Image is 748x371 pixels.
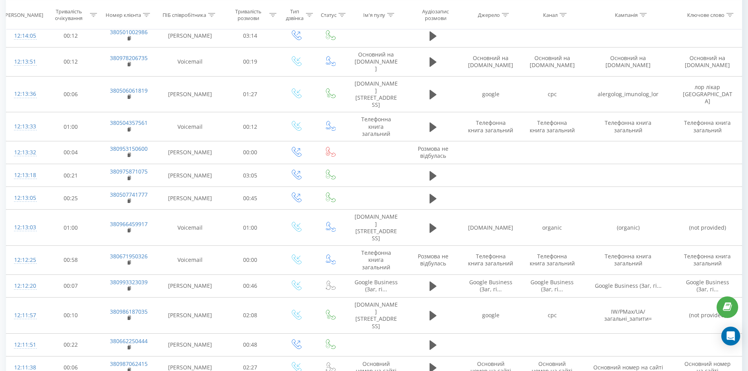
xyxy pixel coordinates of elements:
[42,297,99,333] td: 00:10
[14,86,35,102] div: 12:13:36
[347,246,406,275] td: Телефонна книга загальний
[42,333,99,356] td: 00:22
[347,297,406,333] td: [DOMAIN_NAME] [STREET_ADDRESS]
[14,337,35,353] div: 12:11:51
[110,168,148,175] a: 380975871075
[686,278,729,293] span: Google Business (Заг, гі...
[14,145,35,160] div: 12:13:32
[460,297,521,333] td: google
[110,54,148,62] a: 380978206735
[110,28,148,36] a: 380501002986
[583,112,673,141] td: Телефонна книга загальний
[413,8,458,22] div: Аудіозапис розмови
[222,48,279,77] td: 00:19
[14,168,35,183] div: 12:13:18
[673,210,742,246] td: (not provided)
[469,278,512,293] span: Google Business (Заг, гі...
[530,278,574,293] span: Google Business (Заг, гі...
[521,112,583,141] td: Телефонна книга загальний
[42,24,99,47] td: 00:12
[673,246,742,275] td: Телефонна книга загальний
[583,246,673,275] td: Телефонна книга загальний
[583,297,673,333] td: IW/PMax/UA/загальні_запити=
[158,333,222,356] td: [PERSON_NAME]
[721,327,740,345] div: Open Intercom Messenger
[14,54,35,69] div: 12:13:51
[42,246,99,275] td: 00:58
[222,76,279,112] td: 01:27
[355,278,398,293] span: Google Business (Заг, гі...
[521,246,583,275] td: Телефонна книга загальний
[42,112,99,141] td: 01:00
[347,112,406,141] td: Телефонна книга загальний
[229,8,268,22] div: Тривалість розмови
[583,210,673,246] td: (organic)
[222,141,279,164] td: 00:00
[158,297,222,333] td: [PERSON_NAME]
[460,210,521,246] td: [DOMAIN_NAME]
[110,360,148,367] a: 380987062415
[158,48,222,77] td: Voicemail
[158,76,222,112] td: [PERSON_NAME]
[673,76,742,112] td: лор лікар [GEOGRAPHIC_DATA]
[595,282,662,289] span: Google Business (Заг, гі...
[521,76,583,112] td: cpc
[110,191,148,198] a: 380507741777
[583,76,673,112] td: alergolog_imunolog_lor
[106,11,141,18] div: Номер клієнта
[14,28,35,44] div: 12:14:05
[222,187,279,210] td: 00:45
[460,48,521,77] td: Основний на [DOMAIN_NAME]
[158,274,222,297] td: [PERSON_NAME]
[158,141,222,164] td: [PERSON_NAME]
[222,24,279,47] td: 03:14
[687,11,724,18] div: Ключове слово
[418,252,448,267] span: Розмова не відбулась
[363,11,385,18] div: Ім'я пулу
[14,190,35,206] div: 12:13:05
[110,220,148,228] a: 380966459917
[222,164,279,187] td: 03:05
[14,278,35,294] div: 12:12:20
[42,274,99,297] td: 00:07
[222,333,279,356] td: 00:48
[418,145,448,159] span: Розмова не відбулась
[460,76,521,112] td: google
[42,141,99,164] td: 00:04
[222,210,279,246] td: 01:00
[14,252,35,268] div: 12:12:25
[110,119,148,126] a: 380504357561
[673,297,742,333] td: (not provided)
[42,76,99,112] td: 00:06
[110,337,148,345] a: 380662250444
[158,210,222,246] td: Voicemail
[673,112,742,141] td: Телефонна книга загальний
[583,48,673,77] td: Основний на [DOMAIN_NAME]
[222,246,279,275] td: 00:00
[158,187,222,210] td: [PERSON_NAME]
[521,297,583,333] td: cpc
[14,220,35,235] div: 12:13:03
[222,297,279,333] td: 02:08
[110,278,148,286] a: 380993323039
[321,11,337,18] div: Статус
[49,8,88,22] div: Тривалість очікування
[460,112,521,141] td: Телефонна книга загальний
[110,308,148,315] a: 380986187035
[163,11,206,18] div: ПІБ співробітника
[158,24,222,47] td: [PERSON_NAME]
[42,48,99,77] td: 00:12
[521,210,583,246] td: organic
[110,87,148,94] a: 380506061819
[543,11,558,18] div: Канал
[673,48,742,77] td: Основний на [DOMAIN_NAME]
[42,210,99,246] td: 01:00
[347,76,406,112] td: [DOMAIN_NAME] [STREET_ADDRESS]
[110,145,148,152] a: 380953150600
[14,308,35,323] div: 12:11:57
[158,246,222,275] td: Voicemail
[222,274,279,297] td: 00:46
[460,246,521,275] td: Телефонна книга загальний
[347,48,406,77] td: Основний на [DOMAIN_NAME]
[521,48,583,77] td: Основний на [DOMAIN_NAME]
